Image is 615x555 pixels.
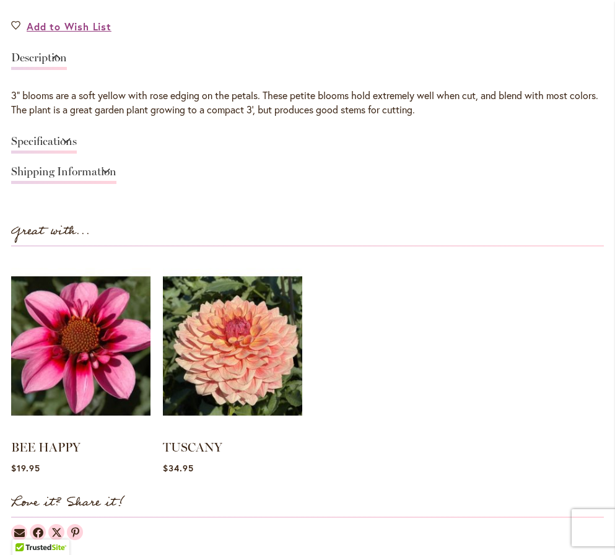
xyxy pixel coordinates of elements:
[11,462,40,474] span: $19.95
[11,440,81,455] a: BEE HAPPY
[163,462,194,474] span: $34.95
[27,19,111,33] span: Add to Wish List
[163,259,302,433] img: TUSCANY
[163,440,222,455] a: TUSCANY
[48,524,64,540] a: Dahlias on Twitter
[11,52,67,70] a: Description
[9,511,44,546] iframe: Launch Accessibility Center
[67,524,83,540] a: Dahlias on Pinterest
[11,492,124,513] strong: Love it? Share it!
[11,89,604,117] div: 3” blooms are a soft yellow with rose edging on the petals. These petite blooms hold extremely we...
[11,136,77,154] a: Specifications
[11,221,90,242] strong: Great with...
[11,19,111,33] a: Add to Wish List
[11,46,604,190] div: Detailed Product Info
[11,259,150,433] img: BEE HAPPY
[11,166,116,184] a: Shipping Information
